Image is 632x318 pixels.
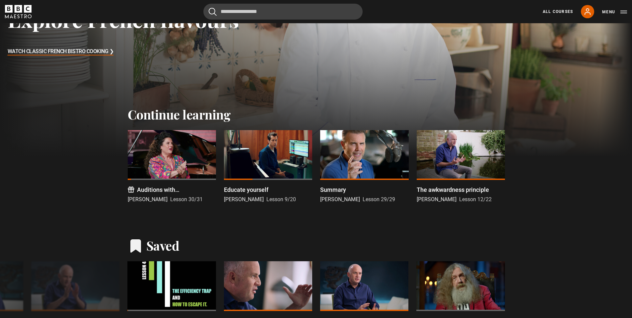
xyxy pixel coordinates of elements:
[137,185,216,194] p: Auditions with [PERSON_NAME]
[417,130,505,203] a: The awkwardness principle [PERSON_NAME] Lesson 12/22
[203,4,363,20] input: Search
[8,47,114,57] h3: Watch Classic French Bistro Cooking ❯
[128,130,216,203] a: Auditions with [PERSON_NAME] [PERSON_NAME] Lesson 30/31
[417,196,456,202] span: [PERSON_NAME]
[128,107,505,122] h2: Continue learning
[320,130,408,203] a: Summary [PERSON_NAME] Lesson 29/29
[459,196,492,202] span: Lesson 12/22
[5,5,32,18] svg: BBC Maestro
[170,196,203,202] span: Lesson 30/31
[320,196,360,202] span: [PERSON_NAME]
[320,185,346,194] p: Summary
[128,196,168,202] span: [PERSON_NAME]
[224,196,264,202] span: [PERSON_NAME]
[417,185,489,194] p: The awkwardness principle
[224,130,312,203] a: Educate yourself [PERSON_NAME] Lesson 9/20
[363,196,395,202] span: Lesson 29/29
[602,9,627,15] button: Toggle navigation
[543,9,573,15] a: All Courses
[209,8,217,16] button: Submit the search query
[8,6,239,32] h3: Explore French flavours
[224,185,268,194] p: Educate yourself
[266,196,296,202] span: Lesson 9/20
[146,238,179,253] h2: Saved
